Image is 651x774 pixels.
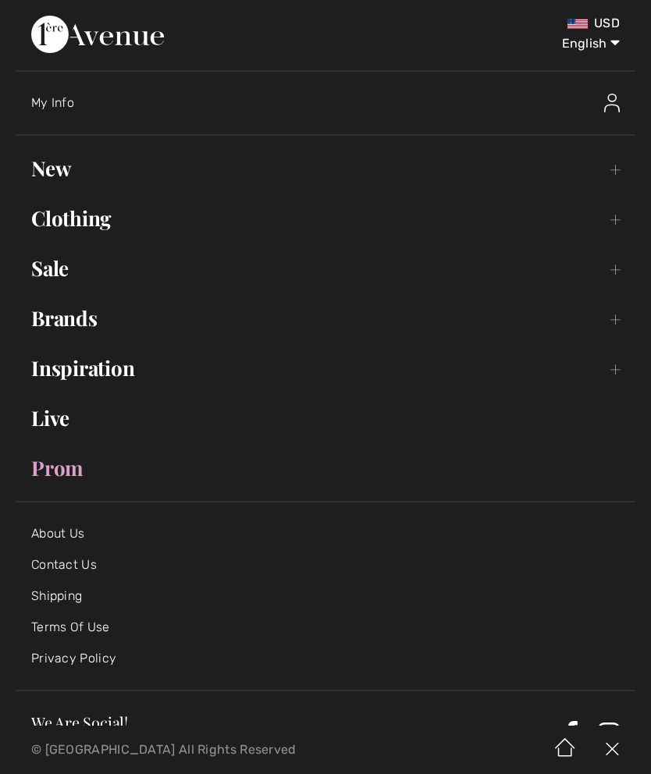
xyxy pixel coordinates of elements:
img: X [589,726,635,774]
p: © [GEOGRAPHIC_DATA] All Rights Reserved [31,744,384,755]
a: Prom [16,451,635,485]
a: Terms Of Use [31,620,110,634]
img: Home [542,726,589,774]
img: 1ère Avenue [31,16,164,53]
a: Facebook [563,721,578,746]
a: Live [16,401,635,435]
a: Sale [16,251,635,286]
a: New [16,151,635,186]
a: Brands [16,301,635,336]
span: My Info [31,95,74,110]
img: My Info [604,94,620,112]
h3: We Are Social! [31,715,557,730]
a: About Us [31,526,84,541]
a: Contact Us [31,557,97,572]
a: Privacy Policy [31,651,116,666]
div: USD [384,16,620,31]
a: Inspiration [16,351,635,385]
a: My InfoMy Info [31,78,635,128]
a: Clothing [16,201,635,236]
a: Instagram [598,721,620,746]
a: Shipping [31,588,82,603]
